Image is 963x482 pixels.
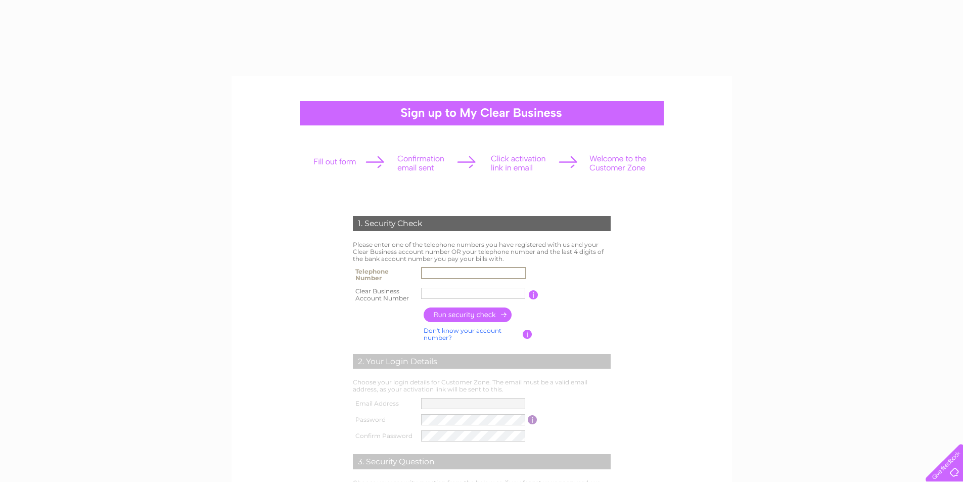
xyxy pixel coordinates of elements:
[350,376,613,396] td: Choose your login details for Customer Zone. The email must be a valid email address, as your act...
[350,412,419,428] th: Password
[350,396,419,412] th: Email Address
[523,330,532,339] input: Information
[353,354,611,369] div: 2. Your Login Details
[350,285,419,305] th: Clear Business Account Number
[528,415,537,424] input: Information
[350,239,613,265] td: Please enter one of the telephone numbers you have registered with us and your Clear Business acc...
[353,216,611,231] div: 1. Security Check
[424,327,501,341] a: Don't know your account number?
[353,454,611,469] div: 3. Security Question
[350,265,419,285] th: Telephone Number
[350,428,419,444] th: Confirm Password
[529,290,538,299] input: Information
